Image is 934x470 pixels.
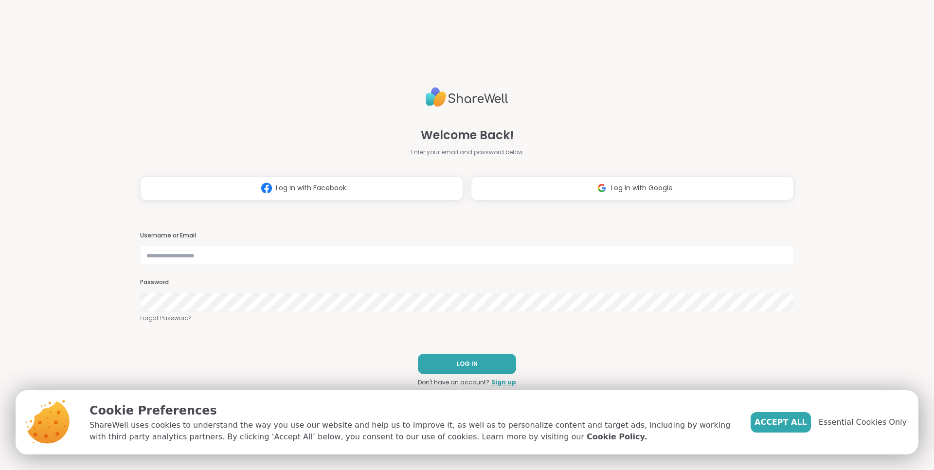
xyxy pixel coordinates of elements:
[90,419,735,443] p: ShareWell uses cookies to understand the way you use our website and help us to improve it, as we...
[276,183,346,193] span: Log in with Facebook
[90,402,735,419] p: Cookie Preferences
[611,183,673,193] span: Log in with Google
[140,314,794,323] a: Forgot Password?
[457,360,478,368] span: LOG IN
[418,378,489,387] span: Don't have an account?
[426,83,508,111] img: ShareWell Logo
[140,232,794,240] h3: Username or Email
[593,179,611,197] img: ShareWell Logomark
[754,416,807,428] span: Accept All
[587,431,647,443] a: Cookie Policy.
[471,176,794,200] button: Log in with Google
[140,278,794,287] h3: Password
[411,148,523,157] span: Enter your email and password below
[819,416,907,428] span: Essential Cookies Only
[418,354,516,374] button: LOG IN
[751,412,811,433] button: Accept All
[491,378,516,387] a: Sign up
[421,127,514,144] span: Welcome Back!
[257,179,276,197] img: ShareWell Logomark
[140,176,463,200] button: Log in with Facebook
